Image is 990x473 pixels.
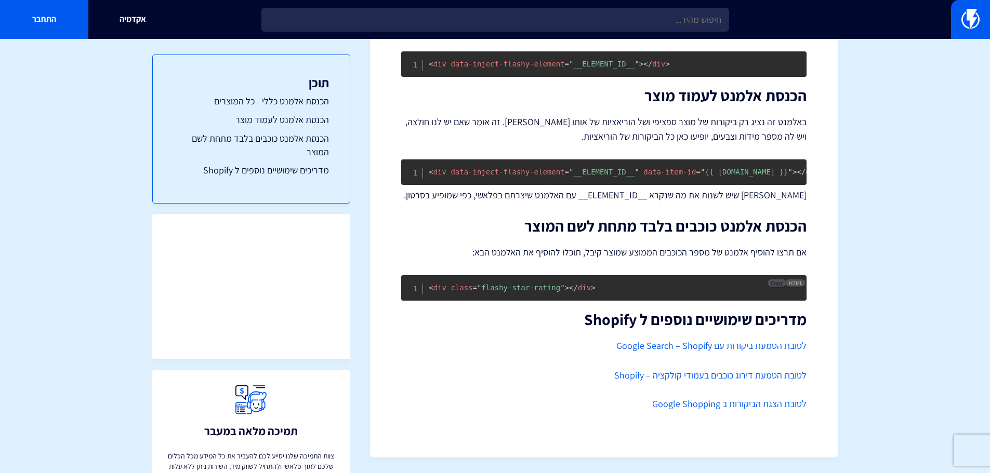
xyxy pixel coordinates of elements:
[569,168,573,176] span: "
[768,279,786,287] button: Copy
[401,115,807,144] p: באלמנט זה נציג רק ביקורות של מוצר ספציפי ושל הוריאציות של אותו [PERSON_NAME]. זה אומר שאם יש לנו ...
[473,283,565,292] span: flashy-star-rating
[616,340,807,352] a: לטובת הטמעת ביקורות עם Google Search – Shopify
[565,60,639,68] span: __ELEMENT_ID__
[560,283,564,292] span: "
[652,398,807,410] a: לטובת הצגת הביקורות ב Google Shopping
[429,283,433,292] span: <
[401,87,807,104] h2: הכנסת אלמנט לעמוד מוצר
[165,451,337,471] p: צוות התמיכה שלנו יסייע לכם להעביר את כל המידע מכל הכלים שלכם לתוך פלאשי ולהתחיל לשווק מיד, השירות...
[174,164,329,177] a: מדריכים שימושיים נוספים ל Shopify
[429,168,446,176] span: div
[643,60,652,68] span: </
[665,60,669,68] span: >
[569,60,573,68] span: "
[473,283,477,292] span: =
[696,168,792,176] span: {{ [DOMAIN_NAME] }}
[174,94,329,108] a: הכנסת אלמנט כללי - כל המוצרים
[401,311,807,328] h2: מדריכים שימושיים נוספים ל Shopify
[569,283,578,292] span: </
[643,168,696,176] span: data-item-id
[429,168,433,176] span: <
[429,283,446,292] span: div
[639,60,643,68] span: >
[451,60,564,68] span: data-inject-flashy-element
[696,168,700,176] span: =
[771,279,783,287] span: Copy
[451,168,564,176] span: data-inject-flashy-element
[477,283,481,292] span: "
[204,425,298,437] h3: תמיכה מלאה במעבר
[797,168,806,176] span: </
[614,369,807,381] a: לטובת הטמעת דירוג כוכבים בעמודי קולקציה – Shopify
[401,188,807,202] p: [PERSON_NAME] שיש לשנות את מה שנקרא __ELEMENT_ID__ עם האלמנט שיצרתם בפלאשי, כפי שמופיע בסרטון.
[591,283,595,292] span: >
[451,283,472,292] span: class
[793,168,797,176] span: >
[429,60,446,68] span: div
[174,113,329,127] a: הכנסת אלמנט לעמוד מוצר
[788,168,793,176] span: "
[643,60,665,68] span: div
[701,168,705,176] span: "
[565,283,569,292] span: >
[565,168,569,176] span: =
[174,132,329,158] a: הכנסת אלמנט כוכבים בלבד מתחת לשם המוצר
[174,76,329,89] h3: תוכן
[635,60,639,68] span: "
[429,60,433,68] span: <
[401,218,807,235] h2: הכנסת אלמנט כוכבים בלבד מתחת לשם המוצר
[797,168,819,176] span: div
[569,283,591,292] span: div
[401,245,807,260] p: אם תרצו להוסיף אלמנט של מספר הכוכבים הממוצע שמוצר קיבל, תוכלו להוסיף את האלמנט הבא:
[786,279,805,287] span: HTML
[565,168,639,176] span: __ELEMENT_ID__
[635,168,639,176] span: "
[261,8,729,32] input: חיפוש מהיר...
[565,60,569,68] span: =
